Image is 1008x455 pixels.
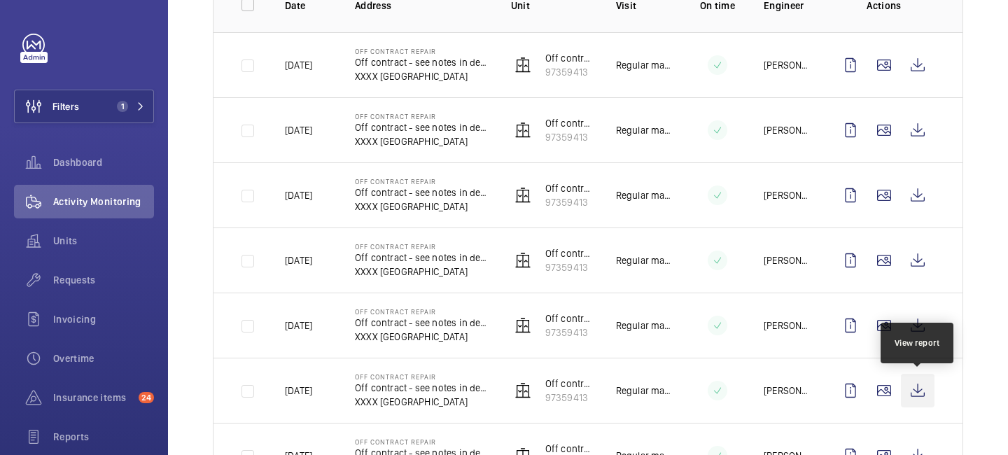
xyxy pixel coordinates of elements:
p: 97359413 [545,325,594,339]
p: [PERSON_NAME] de [PERSON_NAME] [764,123,811,137]
div: View report [895,337,940,349]
img: elevator.svg [514,317,531,334]
span: Activity Monitoring [53,195,154,209]
span: 1 [117,101,128,112]
p: Off contract [545,377,594,391]
p: Off contract [545,116,594,130]
p: [DATE] [285,318,312,332]
span: Requests [53,273,154,287]
p: Off contract - see notes in description [355,381,489,395]
p: Regular maintenance [616,253,671,267]
p: Off Contract Repair [355,47,489,55]
p: [DATE] [285,384,312,398]
img: elevator.svg [514,57,531,73]
p: Off Contract Repair [355,307,489,316]
p: Off contract - see notes in description [355,55,489,69]
p: [PERSON_NAME] de [PERSON_NAME] [764,384,811,398]
p: [PERSON_NAME] de [PERSON_NAME] [764,188,811,202]
img: elevator.svg [514,382,531,399]
img: elevator.svg [514,187,531,204]
p: XXXX [GEOGRAPHIC_DATA] [355,69,489,83]
p: XXXX [GEOGRAPHIC_DATA] [355,395,489,409]
p: Off Contract Repair [355,242,489,251]
span: Invoicing [53,312,154,326]
p: Regular maintenance [616,188,671,202]
span: Filters [52,99,79,113]
button: Filters1 [14,90,154,123]
p: XXXX [GEOGRAPHIC_DATA] [355,330,489,344]
p: Off Contract Repair [355,372,489,381]
p: Regular maintenance [616,123,671,137]
p: Regular maintenance [616,318,671,332]
span: 24 [139,392,154,403]
p: XXXX [GEOGRAPHIC_DATA] [355,199,489,213]
p: Off Contract Repair [355,112,489,120]
p: Regular maintenance [616,58,671,72]
p: [PERSON_NAME] de [PERSON_NAME] [764,318,811,332]
p: [PERSON_NAME] de [PERSON_NAME] [764,58,811,72]
span: Dashboard [53,155,154,169]
span: Reports [53,430,154,444]
p: XXXX [GEOGRAPHIC_DATA] [355,265,489,279]
p: 97359413 [545,130,594,144]
p: Off contract - see notes in description [355,251,489,265]
p: Off contract - see notes in description [355,185,489,199]
img: elevator.svg [514,252,531,269]
p: [DATE] [285,123,312,137]
p: [DATE] [285,58,312,72]
span: Units [53,234,154,248]
p: Off contract - see notes in description [355,316,489,330]
p: Off Contract Repair [355,177,489,185]
p: [PERSON_NAME] de [PERSON_NAME] [764,253,811,267]
p: 97359413 [545,391,594,405]
p: Off contract - see notes in description [355,120,489,134]
img: elevator.svg [514,122,531,139]
p: Off contract [545,246,594,260]
p: Off contract [545,181,594,195]
p: Off Contract Repair [355,437,489,446]
p: XXXX [GEOGRAPHIC_DATA] [355,134,489,148]
p: Regular maintenance [616,384,671,398]
p: 97359413 [545,260,594,274]
p: Off contract [545,51,594,65]
p: [DATE] [285,253,312,267]
p: Off contract [545,311,594,325]
p: 97359413 [545,65,594,79]
p: [DATE] [285,188,312,202]
span: Overtime [53,351,154,365]
span: Insurance items [53,391,133,405]
p: 97359413 [545,195,594,209]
